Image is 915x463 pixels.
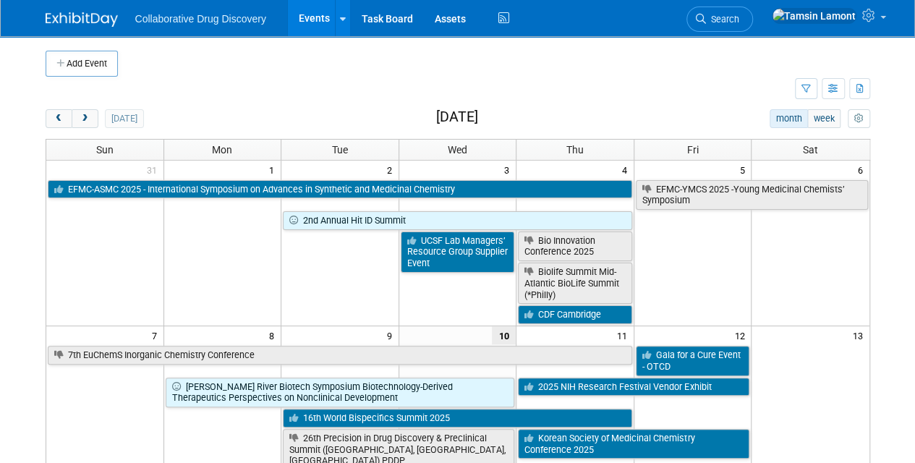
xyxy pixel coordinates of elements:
span: 13 [851,326,869,344]
span: 8 [268,326,281,344]
h2: [DATE] [435,109,477,125]
a: UCSF Lab Managers’ Resource Group Supplier Event [401,231,515,273]
a: 7th EuChemS Inorganic Chemistry Conference [48,346,632,365]
a: EFMC-YMCS 2025 -Young Medicinal Chemists’ Symposium [636,180,868,210]
a: CDF Cambridge [518,305,632,324]
span: Fri [687,144,699,156]
span: 31 [145,161,163,179]
span: 9 [386,326,399,344]
span: 12 [733,326,751,344]
button: [DATE] [105,109,143,128]
span: 1 [268,161,281,179]
a: Bio Innovation Conference 2025 [518,231,632,261]
a: Biolife Summit Mid-Atlantic BioLife Summit (*Philly) [518,263,632,304]
i: Personalize Calendar [854,114,864,124]
span: 7 [150,326,163,344]
span: Sun [96,144,114,156]
span: 4 [621,161,634,179]
a: 2025 NIH Research Festival Vendor Exhibit [518,378,749,396]
a: Gala for a Cure Event - OTCD [636,346,750,375]
button: month [770,109,808,128]
a: 2nd Annual Hit ID Summit [283,211,632,230]
span: 6 [856,161,869,179]
span: Sat [803,144,818,156]
img: ExhibitDay [46,12,118,27]
span: Wed [448,144,467,156]
a: 16th World Bispecifics Summit 2025 [283,409,632,428]
span: 11 [616,326,634,344]
a: Korean Society of Medicinal Chemistry Conference 2025 [518,429,749,459]
button: myCustomButton [848,109,869,128]
a: EFMC-ASMC 2025 - International Symposium on Advances in Synthetic and Medicinal Chemistry [48,180,632,199]
button: Add Event [46,51,118,77]
span: Search [706,14,739,25]
a: Search [686,7,753,32]
button: next [72,109,98,128]
span: Mon [212,144,232,156]
span: 5 [738,161,751,179]
span: Tue [332,144,348,156]
span: 2 [386,161,399,179]
span: Collaborative Drug Discovery [135,13,266,25]
span: 10 [492,326,516,344]
span: Thu [566,144,584,156]
img: Tamsin Lamont [772,8,856,24]
button: week [807,109,840,128]
a: [PERSON_NAME] River Biotech Symposium Biotechnology-Derived Therapeutics Perspectives on Nonclini... [166,378,515,407]
span: 3 [503,161,516,179]
button: prev [46,109,72,128]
